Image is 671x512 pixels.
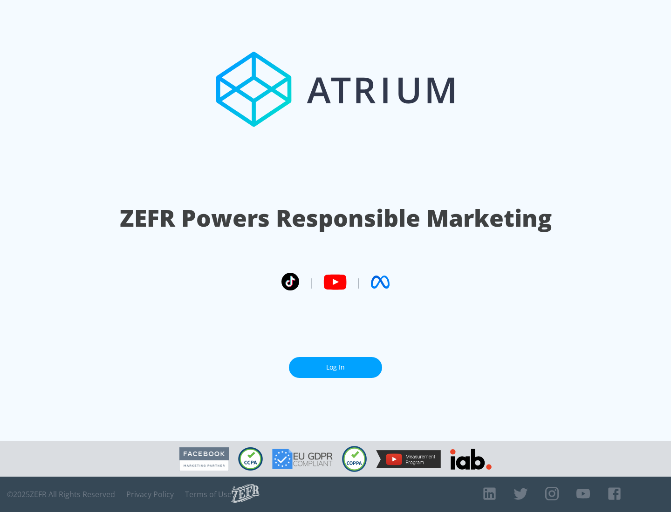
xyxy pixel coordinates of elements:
span: © 2025 ZEFR All Rights Reserved [7,490,115,499]
h1: ZEFR Powers Responsible Marketing [120,202,552,234]
img: GDPR Compliant [272,449,333,469]
span: | [308,275,314,289]
img: Facebook Marketing Partner [179,447,229,471]
a: Log In [289,357,382,378]
img: YouTube Measurement Program [376,450,441,468]
a: Privacy Policy [126,490,174,499]
img: CCPA Compliant [238,447,263,471]
a: Terms of Use [185,490,232,499]
span: | [356,275,362,289]
img: COPPA Compliant [342,446,367,472]
img: IAB [450,449,492,470]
